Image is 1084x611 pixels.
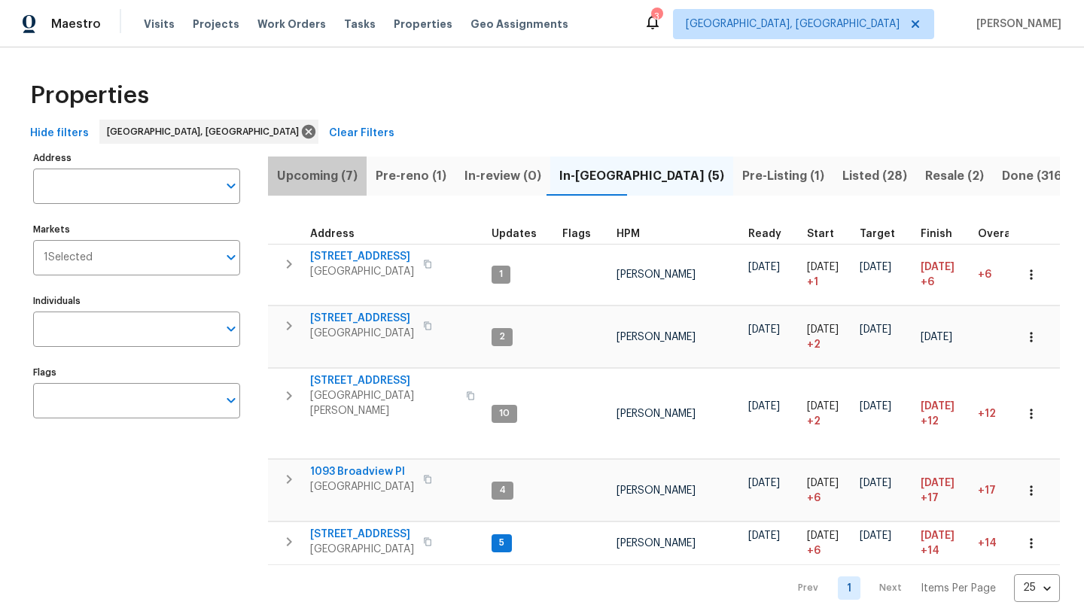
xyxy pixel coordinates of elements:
[464,166,541,187] span: In-review (0)
[921,414,939,429] span: +12
[921,275,934,290] span: +6
[24,120,95,147] button: Hide filters
[925,166,984,187] span: Resale (2)
[972,522,1037,565] td: 14 day(s) past target finish date
[617,332,696,342] span: [PERSON_NAME]
[921,581,996,596] p: Items Per Page
[801,244,854,305] td: Project started 1 days late
[807,275,818,290] span: + 1
[978,229,1017,239] span: Overall
[970,17,1061,32] span: [PERSON_NAME]
[99,120,318,144] div: [GEOGRAPHIC_DATA], [GEOGRAPHIC_DATA]
[493,537,510,549] span: 5
[493,484,512,497] span: 4
[470,17,568,32] span: Geo Assignments
[921,543,939,558] span: +14
[310,373,457,388] span: [STREET_ADDRESS]
[310,542,414,557] span: [GEOGRAPHIC_DATA]
[344,19,376,29] span: Tasks
[842,166,907,187] span: Listed (28)
[915,460,972,521] td: Scheduled to finish 17 day(s) late
[323,120,400,147] button: Clear Filters
[921,491,939,506] span: +17
[801,306,854,368] td: Project started 2 days late
[972,369,1037,459] td: 12 day(s) past target finish date
[748,229,781,239] span: Ready
[107,124,305,139] span: [GEOGRAPHIC_DATA], [GEOGRAPHIC_DATA]
[748,262,780,272] span: [DATE]
[801,522,854,565] td: Project started 6 days late
[559,166,724,187] span: In-[GEOGRAPHIC_DATA] (5)
[493,330,511,343] span: 2
[1002,166,1067,187] span: Done (316)
[30,124,89,143] span: Hide filters
[310,479,414,494] span: [GEOGRAPHIC_DATA]
[310,264,414,279] span: [GEOGRAPHIC_DATA]
[33,368,240,377] label: Flags
[310,229,355,239] span: Address
[310,527,414,542] span: [STREET_ADDRESS]
[277,166,358,187] span: Upcoming (7)
[978,229,1031,239] div: Days past target finish date
[915,244,972,305] td: Scheduled to finish 6 day(s) late
[30,88,149,103] span: Properties
[33,296,240,305] label: Individuals
[784,574,1060,602] nav: Pagination Navigation
[329,124,394,143] span: Clear Filters
[915,522,972,565] td: Scheduled to finish 14 day(s) late
[651,9,662,24] div: 3
[193,17,239,32] span: Projects
[860,229,895,239] span: Target
[838,576,860,600] a: Goto page 1
[807,229,848,239] div: Actual renovation start date
[33,225,240,234] label: Markets
[310,464,414,479] span: 1093 Broadview Pl
[617,229,640,239] span: HPM
[310,311,414,326] span: [STREET_ADDRESS]
[921,530,955,541] span: [DATE]
[742,166,824,187] span: Pre-Listing (1)
[860,530,891,541] span: [DATE]
[617,409,696,419] span: [PERSON_NAME]
[257,17,326,32] span: Work Orders
[807,337,821,352] span: + 2
[860,478,891,488] span: [DATE]
[807,491,821,506] span: + 6
[617,269,696,280] span: [PERSON_NAME]
[921,332,952,342] span: [DATE]
[860,324,891,335] span: [DATE]
[617,485,696,496] span: [PERSON_NAME]
[748,401,780,412] span: [DATE]
[493,268,509,281] span: 1
[972,244,1037,305] td: 6 day(s) past target finish date
[51,17,101,32] span: Maestro
[44,251,93,264] span: 1 Selected
[860,229,909,239] div: Target renovation project end date
[376,166,446,187] span: Pre-reno (1)
[801,460,854,521] td: Project started 6 days late
[394,17,452,32] span: Properties
[748,229,795,239] div: Earliest renovation start date (first business day after COE or Checkout)
[972,460,1037,521] td: 17 day(s) past target finish date
[221,390,242,411] button: Open
[686,17,900,32] span: [GEOGRAPHIC_DATA], [GEOGRAPHIC_DATA]
[562,229,591,239] span: Flags
[921,229,952,239] span: Finish
[33,154,240,163] label: Address
[915,369,972,459] td: Scheduled to finish 12 day(s) late
[978,269,991,280] span: +6
[310,249,414,264] span: [STREET_ADDRESS]
[807,543,821,558] span: + 6
[978,409,996,419] span: +12
[492,229,537,239] span: Updates
[221,175,242,196] button: Open
[1014,568,1060,607] div: 25
[807,414,821,429] span: + 2
[748,478,780,488] span: [DATE]
[807,530,839,541] span: [DATE]
[310,388,457,418] span: [GEOGRAPHIC_DATA][PERSON_NAME]
[748,530,780,541] span: [DATE]
[921,401,955,412] span: [DATE]
[860,262,891,272] span: [DATE]
[978,485,996,496] span: +17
